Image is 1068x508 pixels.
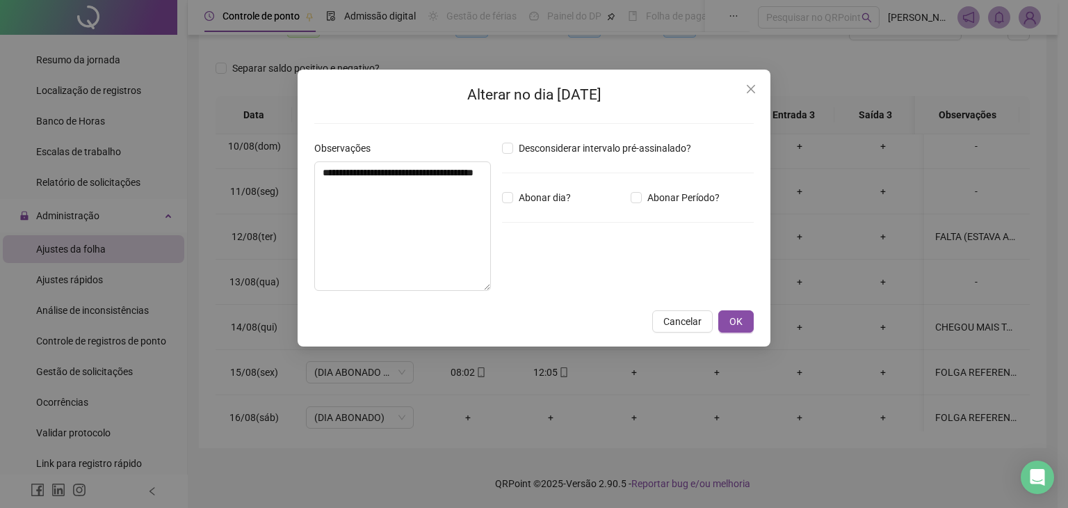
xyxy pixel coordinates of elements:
span: Cancelar [663,314,702,329]
button: Cancelar [652,310,713,333]
span: Abonar dia? [513,190,576,205]
button: Close [740,78,762,100]
div: Open Intercom Messenger [1021,461,1054,494]
label: Observações [314,141,380,156]
span: Abonar Período? [642,190,725,205]
h2: Alterar no dia [DATE] [314,84,754,106]
button: OK [718,310,754,333]
span: OK [729,314,743,329]
span: Desconsiderar intervalo pré-assinalado? [513,141,697,156]
span: close [745,84,756,95]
